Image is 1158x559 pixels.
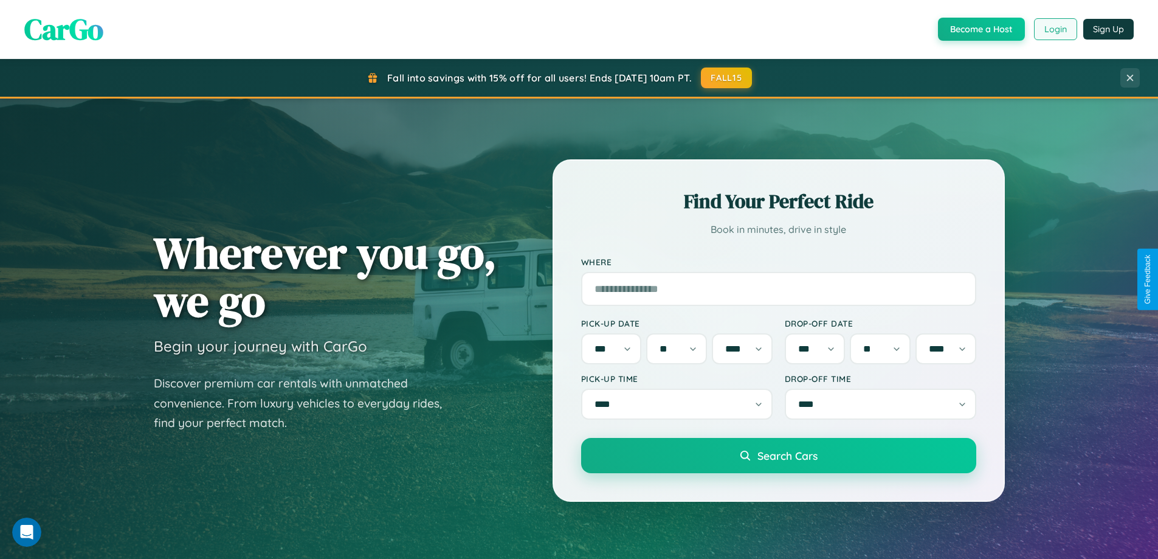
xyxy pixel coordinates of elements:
button: Search Cars [581,438,976,473]
span: Search Cars [757,449,818,462]
button: Become a Host [938,18,1025,41]
span: Fall into savings with 15% off for all users! Ends [DATE] 10am PT. [387,72,692,84]
label: Drop-off Date [785,318,976,328]
h2: Find Your Perfect Ride [581,188,976,215]
label: Drop-off Time [785,373,976,384]
iframe: Intercom live chat [12,518,41,547]
span: CarGo [24,9,103,49]
label: Pick-up Date [581,318,773,328]
div: Give Feedback [1143,255,1152,304]
label: Pick-up Time [581,373,773,384]
h3: Begin your journey with CarGo [154,337,367,355]
button: FALL15 [701,68,752,88]
button: Sign Up [1083,19,1134,40]
button: Login [1034,18,1077,40]
p: Discover premium car rentals with unmatched convenience. From luxury vehicles to everyday rides, ... [154,373,458,433]
label: Where [581,257,976,267]
h1: Wherever you go, we go [154,229,497,325]
p: Book in minutes, drive in style [581,221,976,238]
